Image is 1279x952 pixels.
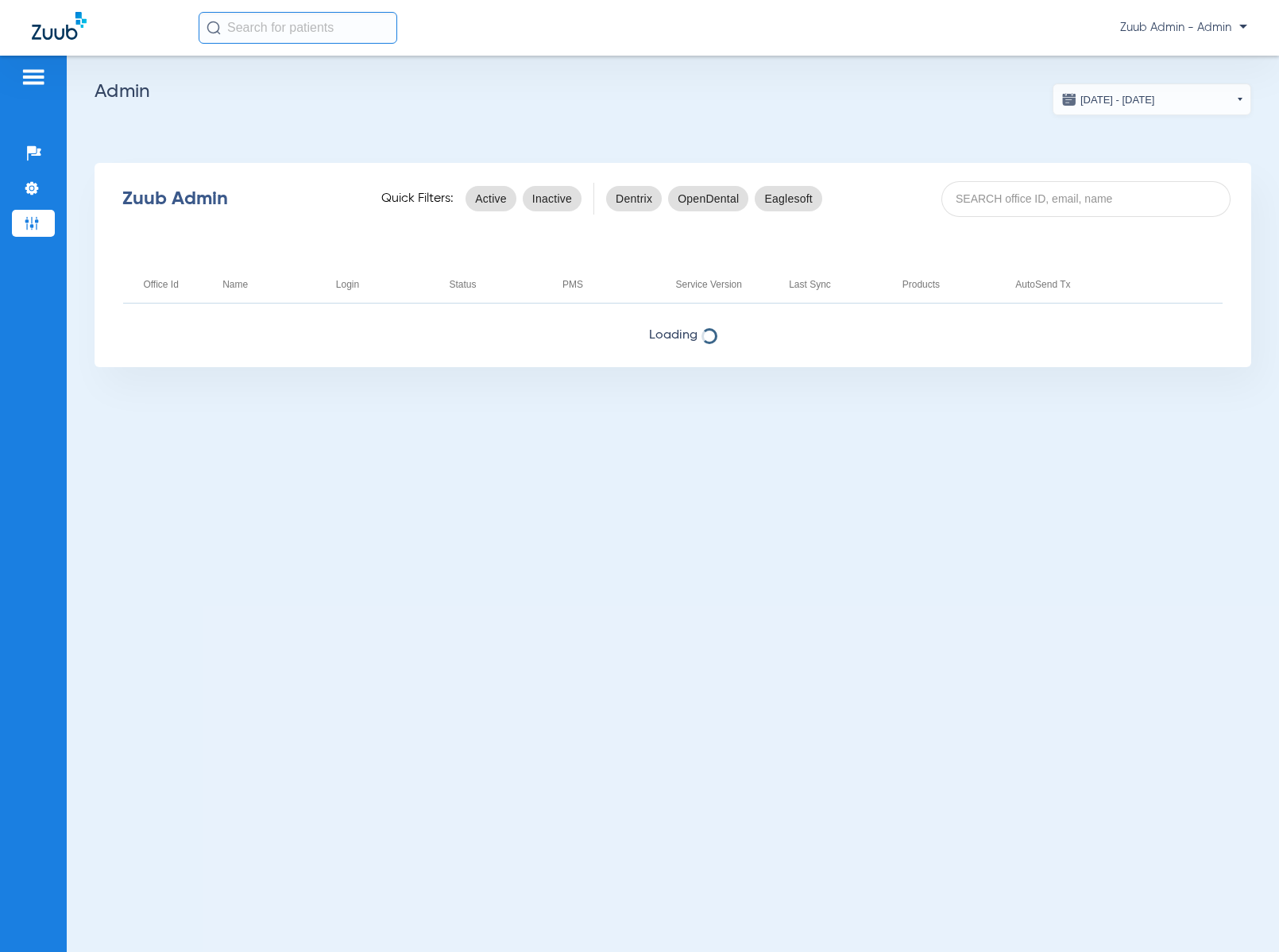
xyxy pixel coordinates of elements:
div: Status [449,276,543,293]
div: AutoSend Tx [1015,276,1109,293]
div: Service Version [676,276,742,293]
img: date.svg [1061,91,1077,107]
div: Office Id [143,276,203,293]
div: Products [902,276,940,293]
div: Last Sync [789,276,831,293]
span: Zuub Admin - Admin [1120,20,1247,36]
div: Office Id [143,276,178,293]
span: Inactive [532,191,572,207]
div: Name [222,276,248,293]
mat-chip-listbox: pms-filters [606,183,822,215]
span: Quick Filters: [381,191,454,207]
button: [DATE] - [DATE] [1053,83,1251,115]
mat-chip-listbox: status-filters [466,183,582,215]
img: hamburger-icon [21,68,46,87]
div: Status [449,276,476,293]
img: Search Icon [207,21,221,35]
div: Products [902,276,996,293]
div: AutoSend Tx [1015,276,1070,293]
h2: Admin [95,83,1251,99]
div: Service Version [676,276,770,293]
div: Login [336,276,430,293]
div: Name [222,276,316,293]
span: Active [475,191,507,207]
span: Loading [95,327,1251,343]
div: Last Sync [789,276,883,293]
div: PMS [562,276,656,293]
span: OpenDental [678,191,739,207]
div: Login [336,276,359,293]
input: SEARCH office ID, email, name [941,181,1231,217]
span: Dentrix [616,191,652,207]
div: Zuub Admin [122,191,354,207]
img: Zuub Logo [32,12,87,40]
input: Search for patients [199,12,397,44]
span: Eaglesoft [764,191,813,207]
div: PMS [562,276,583,293]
